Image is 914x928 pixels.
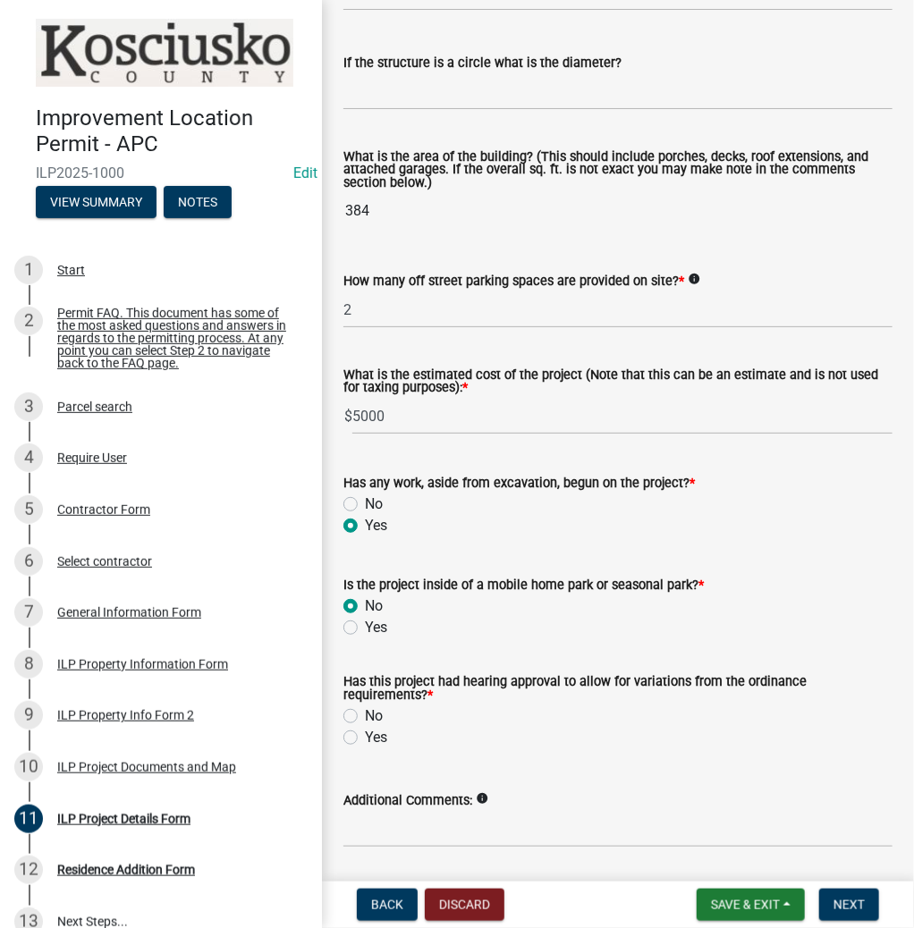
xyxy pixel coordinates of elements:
wm-modal-confirm: Edit Application Number [293,165,317,181]
wm-modal-confirm: Summary [36,196,157,210]
label: Has this project had hearing approval to allow for variations from the ordinance requirements? [343,676,893,702]
button: Back [357,889,418,921]
div: 4 [14,443,43,472]
div: 9 [14,701,43,730]
div: 7 [14,598,43,627]
div: Select contractor [57,555,152,568]
div: ILP Project Documents and Map [57,761,236,773]
div: Residence Addition Form [57,864,195,876]
wm-modal-confirm: Notes [164,196,232,210]
div: ILP Project Details Form [57,813,190,825]
div: Require User [57,451,127,464]
span: Save & Exit [711,898,780,912]
a: Edit [293,165,317,181]
div: 12 [14,856,43,884]
div: Parcel search [57,401,132,413]
div: 3 [14,392,43,421]
span: ILP2025-1000 [36,165,286,181]
label: Has any work, aside from excavation, begun on the project? [343,477,695,490]
div: 10 [14,753,43,781]
div: 1 [14,256,43,284]
label: No [365,494,383,515]
button: Notes [164,186,232,218]
label: No [365,705,383,727]
h4: Improvement Location Permit - APC [36,105,308,157]
div: Permit FAQ. This document has some of the most asked questions and answers in regards to the perm... [57,307,293,369]
label: What is the area of the building? (This should include porches, decks, roof extensions, and attac... [343,151,893,190]
label: Yes [365,617,387,638]
label: Yes [365,515,387,536]
div: 11 [14,805,43,833]
i: info [476,792,488,805]
div: Start [57,264,85,276]
button: View Summary [36,186,157,218]
div: Contractor Form [57,503,150,516]
div: ILP Property Information Form [57,658,228,671]
div: 6 [14,547,43,576]
span: Back [371,898,403,912]
div: General Information Form [57,606,201,619]
label: How many off street parking spaces are provided on site? [343,275,684,288]
button: Next [819,889,879,921]
i: info [688,273,700,285]
div: ILP Property Info Form 2 [57,709,194,721]
label: No [365,595,383,617]
div: 8 [14,650,43,679]
label: What is the estimated cost of the project (Note that this can be an estimate and is not used for ... [343,369,893,395]
button: Save & Exit [697,889,805,921]
div: 5 [14,495,43,524]
label: Additional Comments: [343,795,472,807]
img: Kosciusko County, Indiana [36,19,293,87]
label: Yes [365,727,387,748]
span: $ [343,398,353,434]
span: Next [834,898,865,912]
button: Discard [425,889,504,921]
label: If the structure is a circle what is the diameter? [343,57,622,70]
label: Is the project inside of a mobile home park or seasonal park? [343,579,704,592]
div: 2 [14,307,43,335]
